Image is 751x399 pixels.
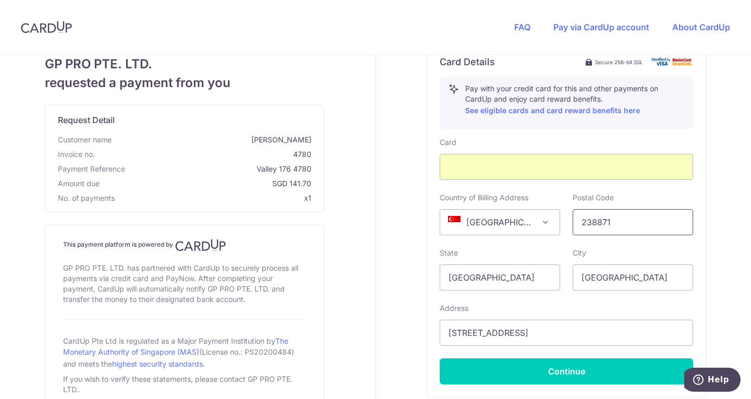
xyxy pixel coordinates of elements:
label: Address [440,303,468,313]
span: translation missing: en.payment_reference [58,164,125,173]
a: highest security standards [112,359,203,368]
span: translation missing: en.request_detail [58,115,115,125]
span: Singapore [440,209,560,235]
label: City [573,248,586,258]
span: Customer name [58,135,112,145]
label: Postal Code [573,192,614,203]
button: Continue [440,358,693,384]
div: CardUp Pte Ltd is regulated as a Major Payment Institution by (License no.: PS20200484) and meets... [63,332,306,372]
span: [PERSON_NAME] [116,135,311,145]
span: Singapore [440,210,560,235]
a: About CardUp [672,22,730,32]
iframe: Opens a widget where you can find more information [684,368,741,394]
span: 4780 [99,149,311,160]
img: CardUp [21,21,72,33]
a: Pay via CardUp account [553,22,649,32]
img: CardUp [175,239,226,251]
span: x1 [304,194,311,202]
span: requested a payment from you [45,74,324,92]
span: Secure 256-bit SSL [595,58,643,66]
span: No. of payments [58,193,115,203]
label: Card [440,137,456,148]
span: Invoice no. [58,149,95,160]
span: GP PRO PTE. LTD. [45,55,324,74]
label: State [440,248,458,258]
a: FAQ [514,22,530,32]
span: SGD 141.70 [104,178,311,189]
iframe: Secure card payment input frame [449,161,684,173]
div: If you wish to verify these statements, please contact GP PRO PTE. LTD.. [63,372,306,397]
input: Example 123456 [573,209,693,235]
a: See eligible cards and card reward benefits here [465,106,640,115]
label: Country of Billing Address [440,192,528,203]
span: Amount due [58,178,100,189]
div: GP PRO PTE. LTD. has partnered with CardUp to securely process all payments via credit card and P... [63,261,306,307]
span: Valley 176 4780 [129,164,311,174]
h4: This payment platform is powered by [63,239,306,251]
p: Pay with your credit card for this and other payments on CardUp and enjoy card reward benefits. [465,83,684,117]
h6: Card Details [440,56,495,68]
img: card secure [651,57,693,66]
